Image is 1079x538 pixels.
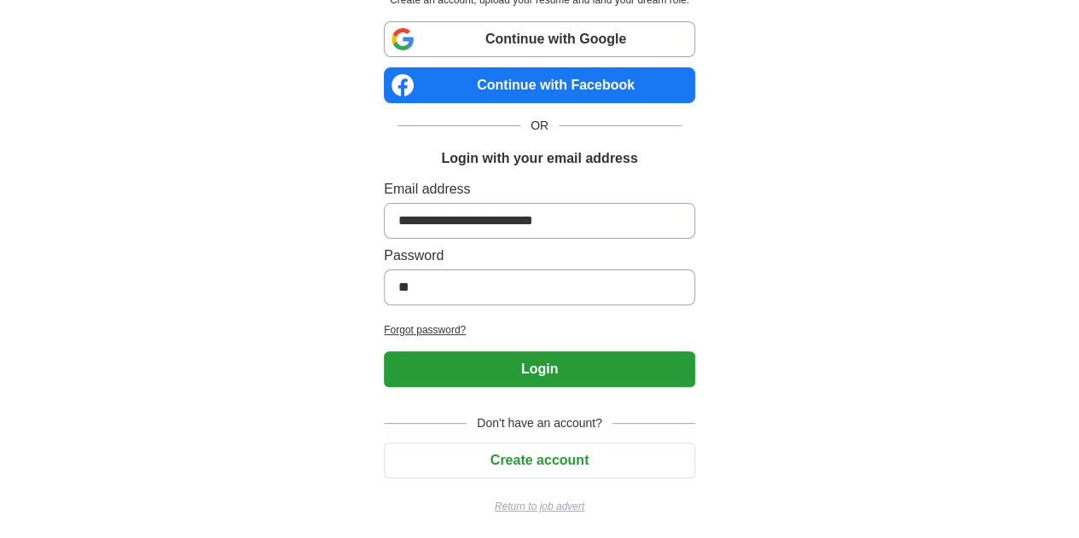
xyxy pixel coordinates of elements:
button: Login [384,351,695,387]
a: Create account [384,453,695,467]
button: Create account [384,443,695,478]
h1: Login with your email address [441,148,637,169]
a: Return to job advert [384,499,695,514]
span: OR [520,117,559,135]
a: Continue with Google [384,21,695,57]
a: Continue with Facebook [384,67,695,103]
label: Password [384,246,695,266]
span: Don't have an account? [467,414,612,432]
label: Email address [384,179,695,200]
a: Forgot password? [384,322,695,338]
